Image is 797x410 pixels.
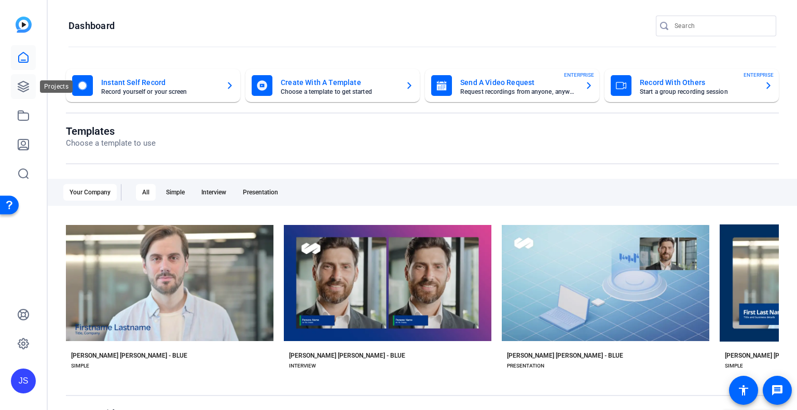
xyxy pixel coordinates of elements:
[460,76,576,89] mat-card-title: Send A Video Request
[675,20,768,32] input: Search
[460,89,576,95] mat-card-subtitle: Request recordings from anyone, anywhere
[507,362,544,370] div: PRESENTATION
[640,89,756,95] mat-card-subtitle: Start a group recording session
[195,184,232,201] div: Interview
[564,71,594,79] span: ENTERPRISE
[63,184,117,201] div: Your Company
[425,69,599,102] button: Send A Video RequestRequest recordings from anyone, anywhereENTERPRISE
[71,351,187,360] div: [PERSON_NAME] [PERSON_NAME] - BLUE
[737,384,750,397] mat-icon: accessibility
[507,351,623,360] div: [PERSON_NAME] [PERSON_NAME] - BLUE
[744,71,774,79] span: ENTERPRISE
[281,89,397,95] mat-card-subtitle: Choose a template to get started
[136,184,156,201] div: All
[289,362,316,370] div: INTERVIEW
[66,137,156,149] p: Choose a template to use
[101,76,217,89] mat-card-title: Instant Self Record
[68,20,115,32] h1: Dashboard
[245,69,420,102] button: Create With A TemplateChoose a template to get started
[640,76,756,89] mat-card-title: Record With Others
[71,362,89,370] div: SIMPLE
[66,69,240,102] button: Instant Self RecordRecord yourself or your screen
[289,351,405,360] div: [PERSON_NAME] [PERSON_NAME] - BLUE
[725,362,743,370] div: SIMPLE
[281,76,397,89] mat-card-title: Create With A Template
[604,69,779,102] button: Record With OthersStart a group recording sessionENTERPRISE
[11,369,36,393] div: JS
[101,89,217,95] mat-card-subtitle: Record yourself or your screen
[771,384,784,397] mat-icon: message
[160,184,191,201] div: Simple
[237,184,284,201] div: Presentation
[40,80,73,93] div: Projects
[66,125,156,137] h1: Templates
[16,17,32,33] img: blue-gradient.svg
